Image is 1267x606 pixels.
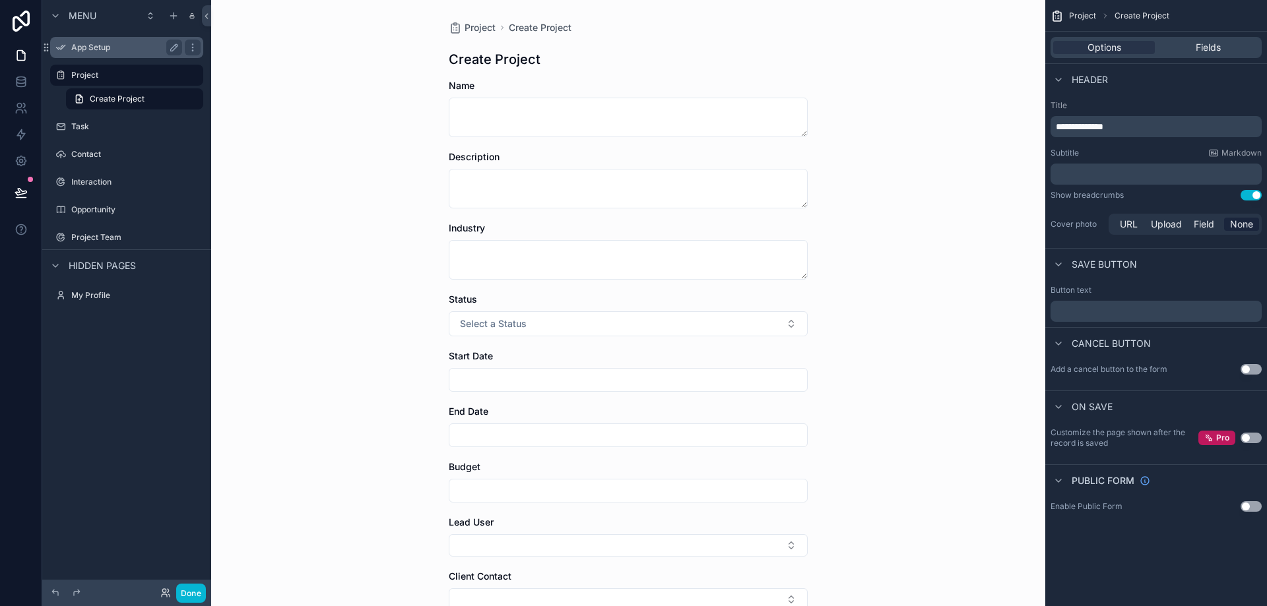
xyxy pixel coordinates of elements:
[449,534,808,557] button: Select Button
[1051,219,1103,229] label: Cover photo
[90,94,145,104] span: Create Project
[71,232,201,243] label: Project Team
[176,584,206,603] button: Done
[1072,258,1137,271] span: Save button
[1051,501,1122,512] div: Enable Public Form
[1221,148,1262,158] span: Markdown
[509,21,571,34] a: Create Project
[1115,11,1169,21] span: Create Project
[449,151,500,162] span: Description
[1051,190,1124,200] div: Show breadcrumbs
[465,21,496,34] span: Project
[1051,164,1262,185] div: scrollable content
[1051,116,1262,137] div: scrollable content
[1151,218,1182,231] span: Upload
[1051,148,1079,158] label: Subtitle
[1230,218,1253,231] span: None
[449,570,511,582] span: Client Contact
[50,285,203,306] a: My Profile
[449,80,474,91] span: Name
[69,9,96,22] span: Menu
[1051,364,1167,375] label: Add a cancel button to the form
[1051,427,1198,448] label: Customize the page shown after the record is saved
[71,177,201,187] label: Interaction
[449,350,493,361] span: Start Date
[71,121,201,132] label: Task
[1120,218,1138,231] span: URL
[50,116,203,137] a: Task
[1208,148,1262,158] a: Markdown
[449,461,480,472] span: Budget
[460,317,527,330] span: Select a Status
[50,37,203,58] a: App Setup
[50,171,203,193] a: Interaction
[1051,285,1091,295] label: Button text
[449,311,808,336] button: Select Button
[1051,100,1262,111] label: Title
[449,516,494,528] span: Lead User
[71,42,177,53] label: App Setup
[449,222,485,233] span: Industry
[449,50,540,69] h1: Create Project
[71,204,201,215] label: Opportunity
[1088,41,1121,54] span: Options
[1072,73,1108,86] span: Header
[66,88,203,109] a: Create Project
[50,227,203,248] a: Project Team
[71,290,201,301] label: My Profile
[50,144,203,165] a: Contact
[1072,337,1151,350] span: Cancel button
[1196,41,1221,54] span: Fields
[71,70,195,80] label: Project
[71,149,201,160] label: Contact
[1072,474,1134,487] span: Public form
[50,199,203,220] a: Opportunity
[449,293,477,305] span: Status
[50,65,203,86] a: Project
[1069,11,1096,21] span: Project
[449,406,488,417] span: End Date
[69,259,136,272] span: Hidden pages
[1051,301,1262,322] div: scrollable content
[1194,218,1214,231] span: Field
[449,21,496,34] a: Project
[1072,400,1113,413] span: On save
[1216,433,1229,443] span: Pro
